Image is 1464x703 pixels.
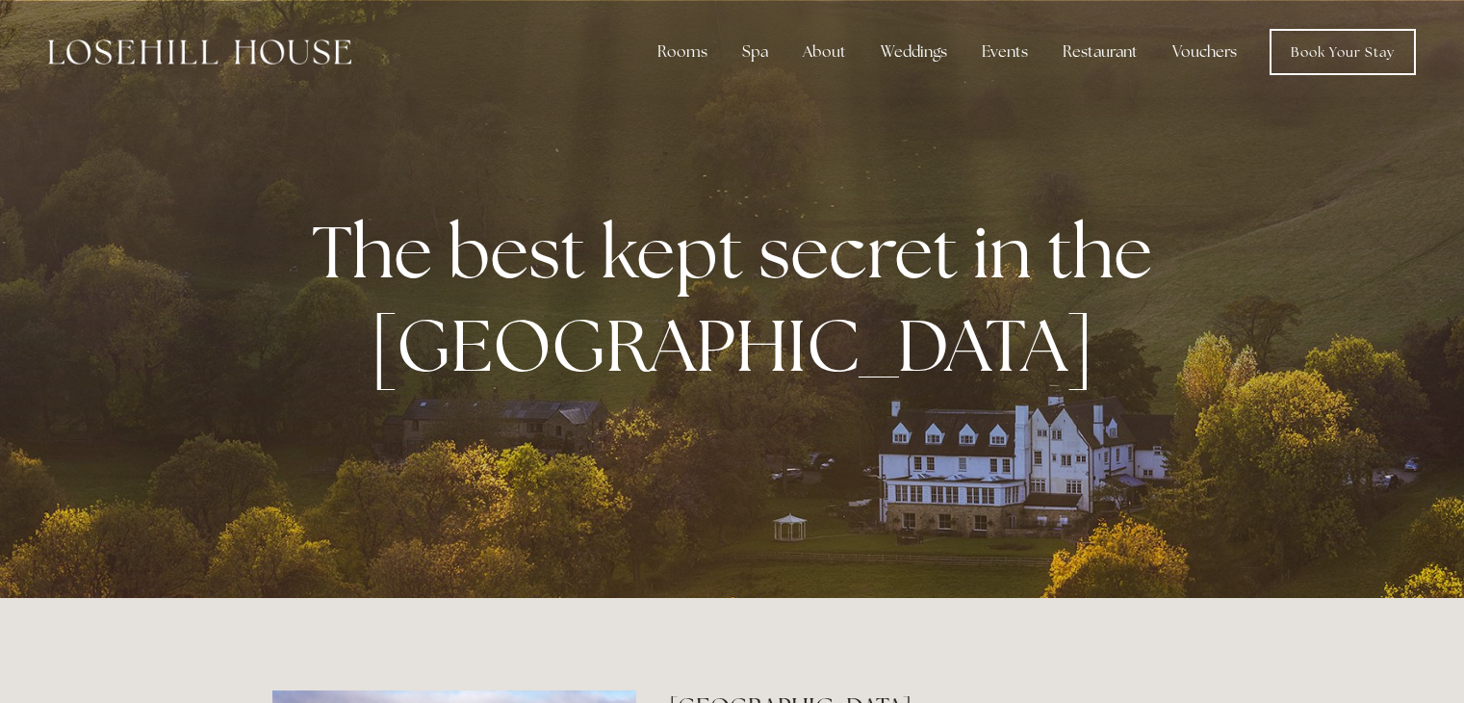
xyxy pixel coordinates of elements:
div: About [787,33,861,71]
div: Events [966,33,1043,71]
div: Weddings [865,33,963,71]
a: Book Your Stay [1270,29,1416,75]
div: Rooms [642,33,723,71]
strong: The best kept secret in the [GEOGRAPHIC_DATA] [312,204,1168,393]
div: Restaurant [1047,33,1153,71]
img: Losehill House [48,39,351,65]
div: Spa [727,33,783,71]
a: Vouchers [1157,33,1252,71]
